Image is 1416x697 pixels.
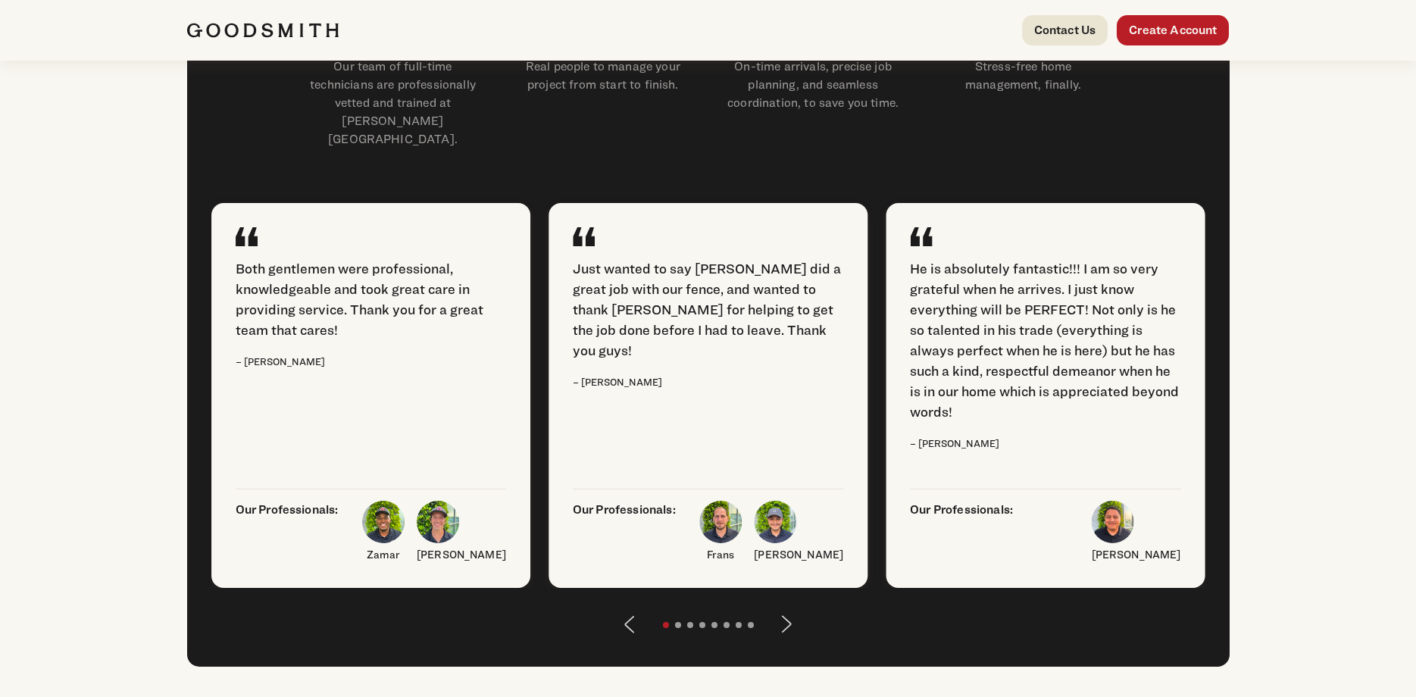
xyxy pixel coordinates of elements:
[236,227,258,246] img: Quote Icon
[573,377,662,388] small: – [PERSON_NAME]
[663,622,669,628] li: Page dot 1
[736,622,742,628] li: Page dot 7
[417,546,506,564] p: [PERSON_NAME]
[236,356,325,367] small: – [PERSON_NAME]
[910,438,999,449] small: – [PERSON_NAME]
[236,258,506,340] div: Both gentlemen were professional, knowledgeable and took great care in providing service. Thank y...
[187,23,339,38] img: Goodsmith
[910,501,1013,564] p: Our Professionals:
[1092,546,1181,564] p: [PERSON_NAME]
[699,622,705,628] li: Page dot 4
[573,501,676,564] p: Our Professionals:
[711,622,717,628] li: Page dot 5
[236,501,339,564] p: Our Professionals:
[726,58,899,112] p: On-time arrivals, precise job planning, and seamless coordination, to save you time.
[936,58,1110,94] p: Stress-free home management, finally.
[573,227,595,246] img: Quote Icon
[769,606,805,642] button: Next
[675,622,681,628] li: Page dot 2
[699,546,742,564] p: Frans
[611,606,648,642] button: Previous
[362,546,405,564] p: Zamar
[910,258,1180,422] div: He is absolutely fantastic!!! I am so very grateful when he arrives. I just know everything will ...
[748,622,754,628] li: Page dot 8
[910,227,932,246] img: Quote Icon
[516,58,689,94] p: Real people to manage your project from start to finish.
[687,622,693,628] li: Page dot 3
[754,546,843,564] p: [PERSON_NAME]
[1117,15,1229,45] a: Create Account
[1022,15,1108,45] a: Contact Us
[306,58,480,148] p: Our team of full-time technicians are professionally vetted and trained at [PERSON_NAME][GEOGRAPH...
[573,258,843,361] div: Just wanted to say [PERSON_NAME] did a great job with our fence, and wanted to thank [PERSON_NAME...
[724,622,730,628] li: Page dot 6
